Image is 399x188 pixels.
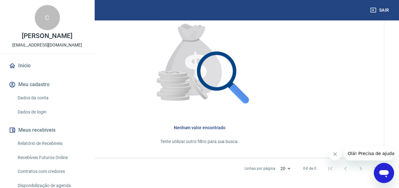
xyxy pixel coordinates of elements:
[244,166,275,171] p: Linhas por página
[344,147,394,160] iframe: Mensagem da empresa
[22,33,72,39] p: [PERSON_NAME]
[15,137,87,150] a: Relatório de Recebíveis
[8,123,87,137] button: Meus recebíveis
[15,151,87,164] a: Recebíveis Futuros Online
[15,91,87,104] a: Dados da conta
[15,165,87,178] a: Contratos com credores
[278,164,293,173] div: 20
[12,42,82,48] p: [EMAIL_ADDRESS][DOMAIN_NAME]
[142,6,257,122] img: Nenhum item encontrado
[369,4,391,16] button: Sair
[15,106,87,119] a: Dados de login
[25,124,374,131] h6: Nenhum valor encontrado
[4,4,53,9] span: Olá! Precisa de ajuda?
[8,59,87,73] a: Início
[35,5,60,30] div: C
[303,166,316,171] p: 0-0 de 0
[8,78,87,91] button: Meu cadastro
[329,148,341,160] iframe: Fechar mensagem
[374,163,394,183] iframe: Botão para abrir a janela de mensagens
[160,139,239,144] span: Tente utilizar outro filtro para sua busca.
